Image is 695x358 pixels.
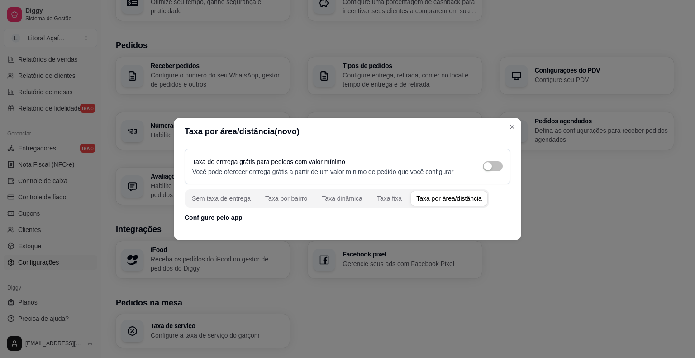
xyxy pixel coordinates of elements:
div: Taxa por bairro [265,194,307,203]
label: Taxa de entrega grátis para pedidos com valor mínimo [192,158,345,165]
div: Taxa por área/distância [416,194,482,203]
p: Você pode oferecer entrega grátis a partir de um valor mínimo de pedido que você configurar [192,167,453,176]
p: Configure pelo app [185,213,510,222]
div: Sem taxa de entrega [192,194,251,203]
header: Taxa por área/distância(novo) [174,118,521,145]
div: Taxa dinâmica [322,194,362,203]
div: Taxa fixa [377,194,402,203]
button: Close [505,120,519,134]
